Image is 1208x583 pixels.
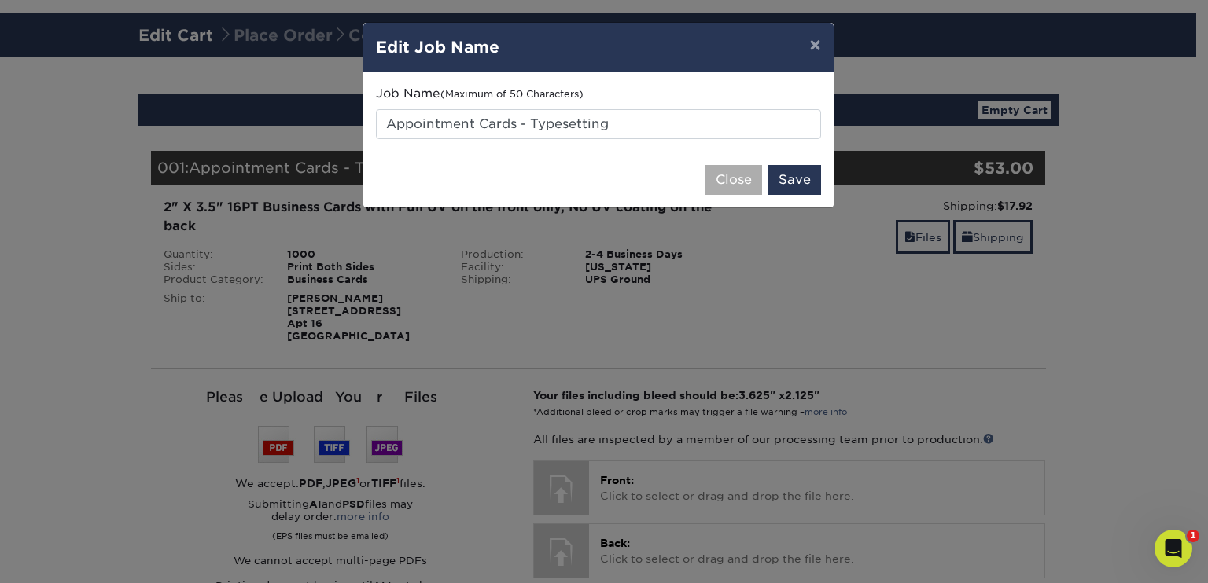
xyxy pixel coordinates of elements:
span: 1 [1187,530,1199,542]
button: Save [768,165,821,195]
iframe: Intercom live chat [1155,530,1192,567]
button: × [797,23,833,67]
button: Close [705,165,762,195]
input: Descriptive Name [376,109,821,139]
small: (Maximum of 50 Characters) [440,88,584,100]
label: Job Name [376,85,584,103]
h4: Edit Job Name [376,35,821,59]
